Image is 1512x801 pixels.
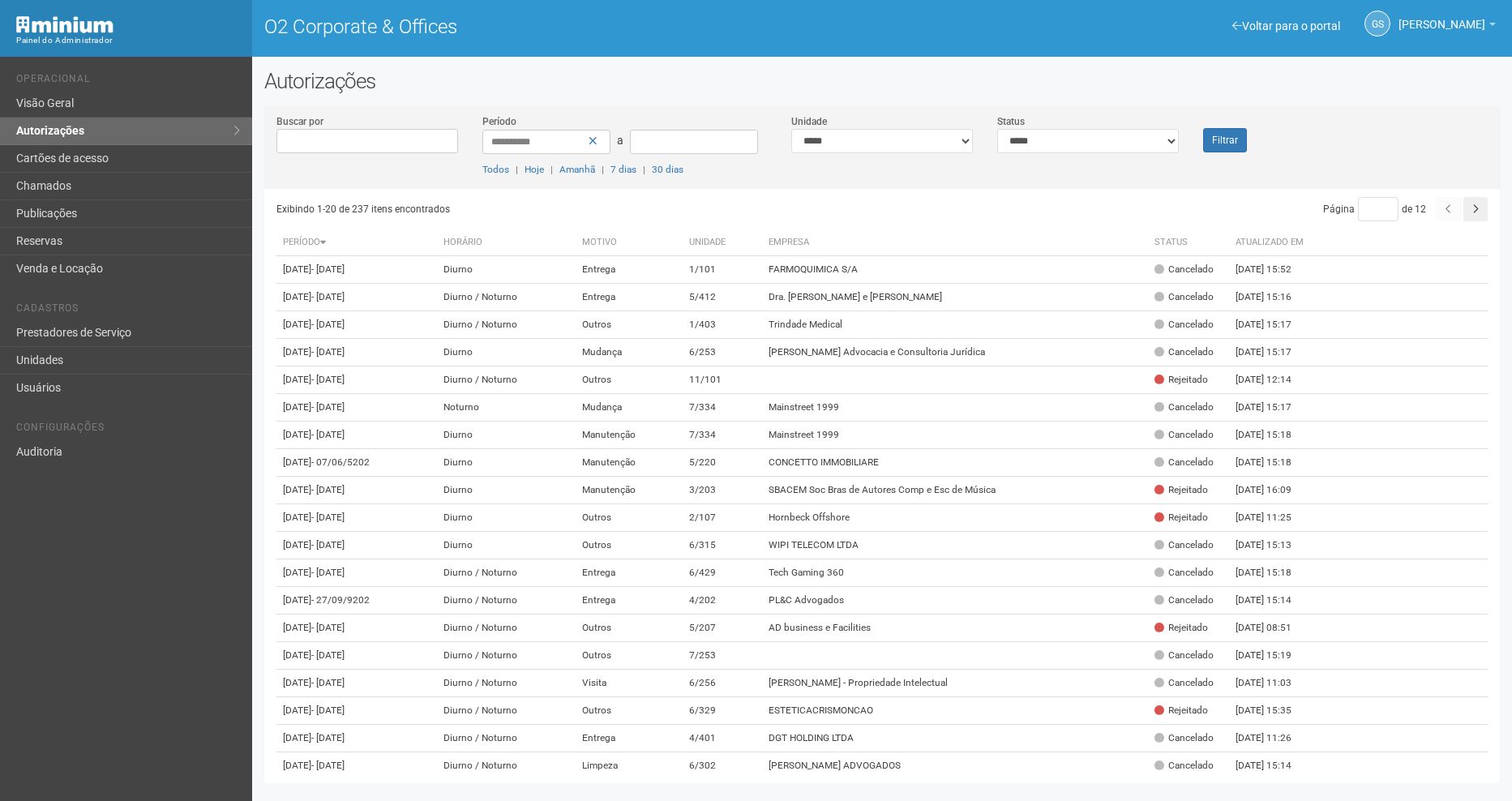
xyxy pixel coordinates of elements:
[762,394,1148,422] td: Mainstreet 1999
[683,477,762,504] td: 3/203
[437,256,576,284] td: Diurno
[683,449,762,477] td: 5/220
[437,284,576,311] td: Diurno / Noturno
[576,449,683,477] td: Manutenção
[762,587,1148,615] td: PL&C Advogados
[1154,538,1214,552] div: Cancelado
[576,477,683,504] td: Manutenção
[311,374,345,385] span: - [DATE]
[683,366,762,394] td: 11/101
[276,366,437,394] td: [DATE]
[1364,11,1390,36] a: GS
[576,725,683,752] td: Entrega
[576,670,683,697] td: Visita
[762,449,1148,477] td: CONCETTO IMMOBILIARE
[437,642,576,670] td: Diurno / Noturno
[762,752,1148,780] td: [PERSON_NAME] ADVOGADOS
[762,504,1148,532] td: Hornbeck Offshore
[437,559,576,587] td: Diurno / Noturno
[762,532,1148,559] td: WIPI TELECOM LTDA
[311,263,345,275] span: - [DATE]
[683,725,762,752] td: 4/401
[683,752,762,780] td: 6/302
[683,256,762,284] td: 1/101
[617,134,623,147] span: a
[264,16,870,37] h1: O2 Corporate & Offices
[762,339,1148,366] td: [PERSON_NAME] Advocacia e Consultoria Jurídica
[576,229,683,256] th: Motivo
[683,532,762,559] td: 6/315
[683,642,762,670] td: 7/253
[683,311,762,339] td: 1/403
[576,284,683,311] td: Entrega
[276,642,437,670] td: [DATE]
[762,697,1148,725] td: ESTETICACRISMONCAO
[311,594,370,606] span: - 27/09/9202
[525,164,544,175] a: Hoje
[997,114,1025,129] label: Status
[576,339,683,366] td: Mudança
[276,670,437,697] td: [DATE]
[576,615,683,642] td: Outros
[311,291,345,302] span: - [DATE]
[311,622,345,633] span: - [DATE]
[576,697,683,725] td: Outros
[276,615,437,642] td: [DATE]
[683,422,762,449] td: 7/334
[16,422,240,439] li: Configurações
[1229,449,1318,477] td: [DATE] 15:18
[1154,483,1208,497] div: Rejeitado
[311,705,345,716] span: - [DATE]
[437,449,576,477] td: Diurno
[576,752,683,780] td: Limpeza
[762,477,1148,504] td: SBACEM Soc Bras de Autores Comp e Esc de Música
[1154,511,1208,525] div: Rejeitado
[683,394,762,422] td: 7/334
[437,422,576,449] td: Diurno
[576,256,683,284] td: Entrega
[311,677,345,688] span: - [DATE]
[1398,20,1496,33] a: [PERSON_NAME]
[16,73,240,90] li: Operacional
[1229,559,1318,587] td: [DATE] 15:18
[437,339,576,366] td: Diurno
[16,33,240,48] div: Painel do Administrador
[762,670,1148,697] td: [PERSON_NAME] - Propriedade Intelectual
[311,484,345,495] span: - [DATE]
[576,559,683,587] td: Entrega
[1229,256,1318,284] td: [DATE] 15:52
[482,164,509,175] a: Todos
[683,339,762,366] td: 6/253
[576,532,683,559] td: Outros
[576,642,683,670] td: Outros
[1203,128,1247,152] button: Filtrar
[437,477,576,504] td: Diurno
[1229,366,1318,394] td: [DATE] 12:14
[276,587,437,615] td: [DATE]
[276,449,437,477] td: [DATE]
[1154,566,1214,580] div: Cancelado
[437,366,576,394] td: Diurno / Noturno
[683,697,762,725] td: 6/329
[276,311,437,339] td: [DATE]
[311,539,345,550] span: - [DATE]
[276,229,437,256] th: Período
[683,559,762,587] td: 6/429
[311,401,345,413] span: - [DATE]
[1232,19,1340,32] a: Voltar para o portal
[437,311,576,339] td: Diurno / Noturno
[276,697,437,725] td: [DATE]
[610,164,636,175] a: 7 dias
[1154,649,1214,662] div: Cancelado
[762,422,1148,449] td: Mainstreet 1999
[1154,263,1214,276] div: Cancelado
[437,229,576,256] th: Horário
[276,284,437,311] td: [DATE]
[276,394,437,422] td: [DATE]
[1229,229,1318,256] th: Atualizado em
[1398,2,1485,31] span: Gabriela Souza
[576,422,683,449] td: Manutenção
[311,649,345,661] span: - [DATE]
[1154,290,1214,304] div: Cancelado
[762,311,1148,339] td: Trindade Medical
